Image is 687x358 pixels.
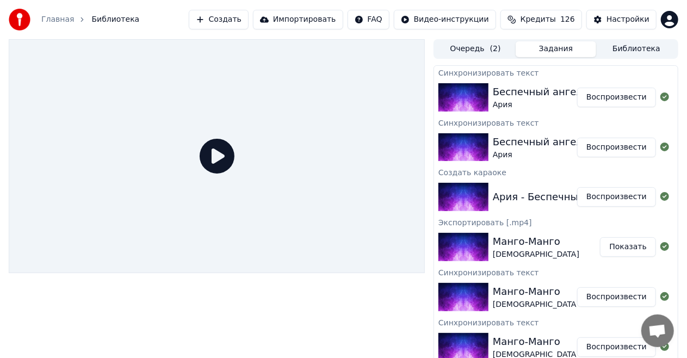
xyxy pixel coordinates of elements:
[434,316,678,329] div: Синхронизировать текст
[577,138,656,157] button: Воспроизвести
[434,215,678,229] div: Экспортировать [.mp4]
[493,234,579,249] div: Манго-Манго
[189,10,249,29] button: Создать
[394,10,496,29] button: Видео-инструкции
[253,10,343,29] button: Импортировать
[577,337,656,357] button: Воспроизвести
[9,9,30,30] img: youka
[41,14,74,25] a: Главная
[521,14,556,25] span: Кредиты
[596,41,677,57] button: Библиотека
[493,284,579,299] div: Манго-Манго
[493,84,583,100] div: Беспечный ангел
[435,41,516,57] button: Очередь
[434,66,678,79] div: Синхронизировать текст
[600,237,656,257] button: Показать
[91,14,139,25] span: Библиотека
[577,287,656,307] button: Воспроизвести
[586,10,657,29] button: Настройки
[348,10,389,29] button: FAQ
[493,299,579,310] div: [DEMOGRAPHIC_DATA]
[500,10,582,29] button: Кредиты126
[493,100,583,110] div: Ария
[493,150,583,161] div: Ария
[490,44,501,54] span: ( 2 )
[577,187,656,207] button: Воспроизвести
[434,116,678,129] div: Синхронизировать текст
[493,134,583,150] div: Беспечный ангел
[606,14,649,25] div: Настройки
[641,314,674,347] div: Открытый чат
[577,88,656,107] button: Воспроизвести
[434,266,678,279] div: Синхронизировать текст
[41,14,139,25] nav: breadcrumb
[493,189,617,205] div: Ария - Беспечный ангел
[434,165,678,178] div: Создать караоке
[560,14,575,25] span: 126
[516,41,596,57] button: Задания
[493,334,579,349] div: Манго-Манго
[493,249,579,260] div: [DEMOGRAPHIC_DATA]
